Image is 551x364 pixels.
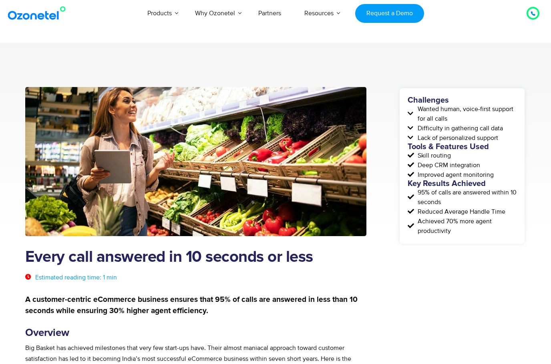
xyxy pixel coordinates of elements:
h5: Challenges [408,96,517,104]
span: 95% of calls are answered within 10 seconds [416,188,517,207]
h5: Tools & Features Used [408,143,517,151]
span: Improved agent monitoring [416,170,494,180]
span: Achieved 70% more agent productivity [416,216,517,236]
a: Request a Demo [355,4,424,23]
span: Difficulty in gathering call data [416,123,503,133]
span: Skill routing [416,151,451,160]
span: Deep CRM integration [416,160,480,170]
span: Estimated reading time: [35,273,101,281]
span: Reduced Average Handle Time [416,207,505,216]
h1: Every call answered in 10 seconds or less [25,248,366,267]
span: Wanted human, voice-first support for all calls [416,104,517,123]
strong: Overview [25,328,69,338]
h5: Key Results Achieved [408,180,517,188]
span: Lack of personalized support [416,133,498,143]
strong: A customer-centric eCommerce business ensures that 95% of calls are answered in less than 10 seco... [25,296,358,315]
span: 1 min [103,273,117,281]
